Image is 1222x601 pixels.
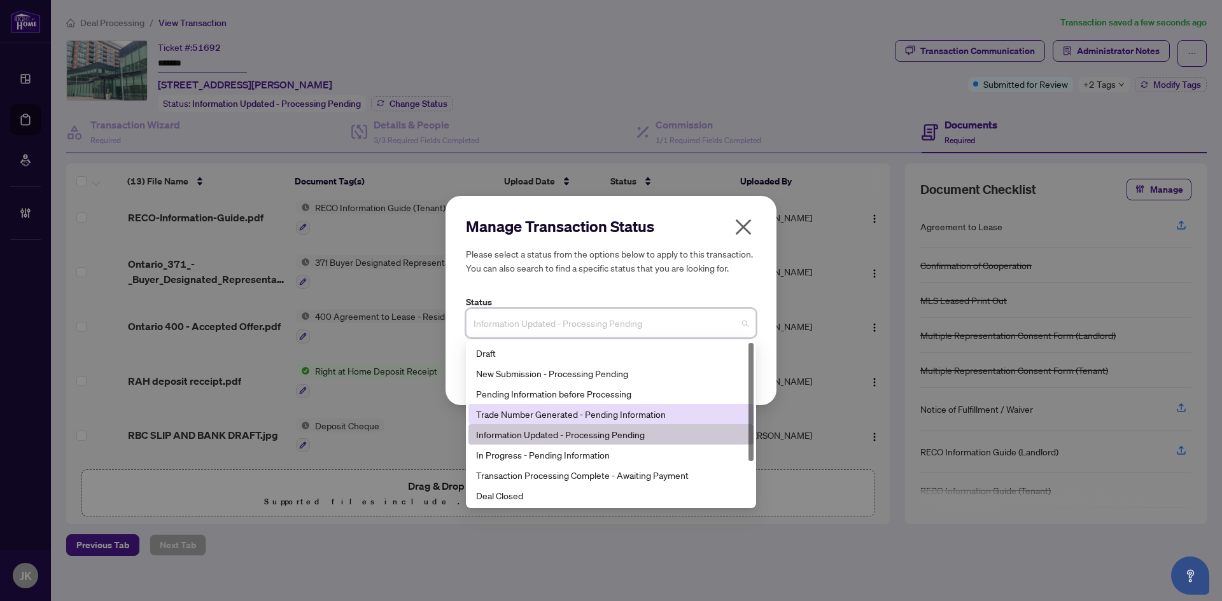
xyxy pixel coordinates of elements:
span: close [733,217,754,237]
div: New Submission - Processing Pending [476,366,746,380]
h5: Please select a status from the options below to apply to this transaction. You can also search t... [466,247,756,275]
button: Open asap [1171,556,1209,595]
div: Trade Number Generated - Pending Information [468,404,754,424]
div: Information Updated - Processing Pending [468,424,754,445]
div: New Submission - Processing Pending [468,363,754,383]
div: In Progress - Pending Information [476,448,746,462]
label: Status [466,295,756,309]
div: Transaction Processing Complete - Awaiting Payment [476,468,746,482]
div: Transaction Processing Complete - Awaiting Payment [468,465,754,485]
div: In Progress - Pending Information [468,445,754,465]
div: Deal Closed [468,485,754,506]
div: Deal Closed [476,488,746,502]
div: Information Updated - Processing Pending [476,427,746,441]
h2: Manage Transaction Status [466,216,756,237]
div: Pending Information before Processing [476,387,746,401]
div: Draft [468,343,754,363]
div: Trade Number Generated - Pending Information [476,407,746,421]
div: Pending Information before Processing [468,383,754,404]
span: Information Updated - Processing Pending [474,311,748,335]
div: Draft [476,346,746,360]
